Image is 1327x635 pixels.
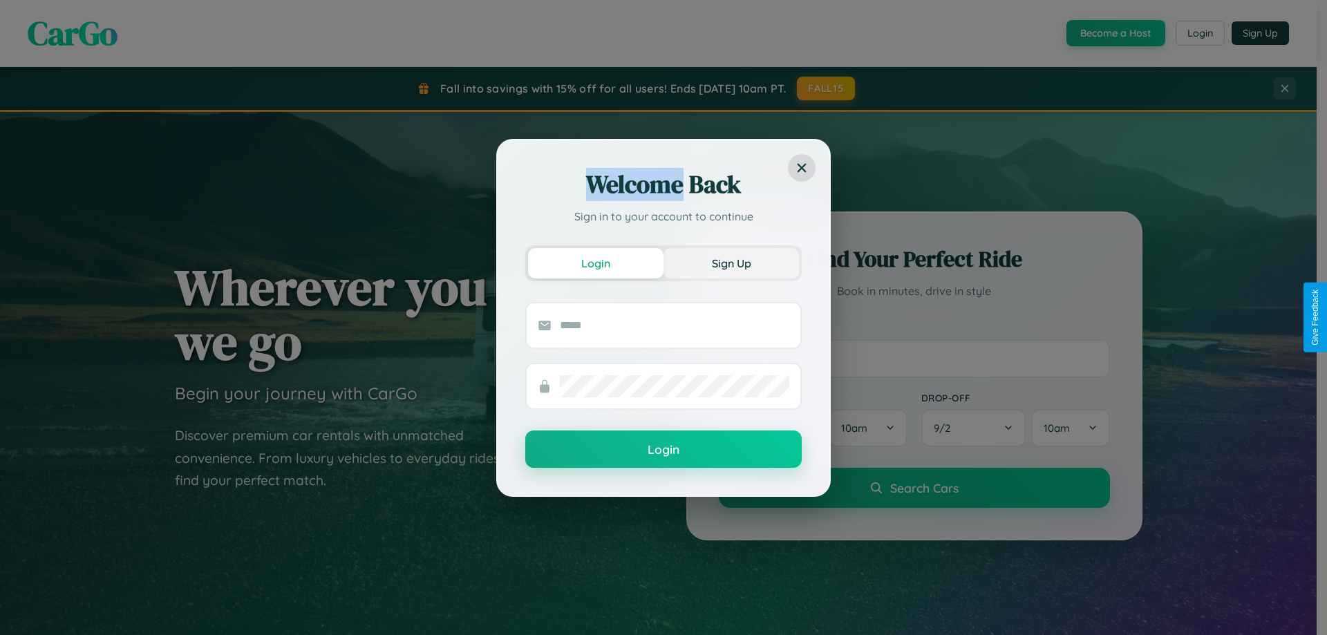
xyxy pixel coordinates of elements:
[525,168,802,201] h2: Welcome Back
[528,248,663,278] button: Login
[525,430,802,468] button: Login
[525,208,802,225] p: Sign in to your account to continue
[1310,290,1320,345] div: Give Feedback
[663,248,799,278] button: Sign Up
